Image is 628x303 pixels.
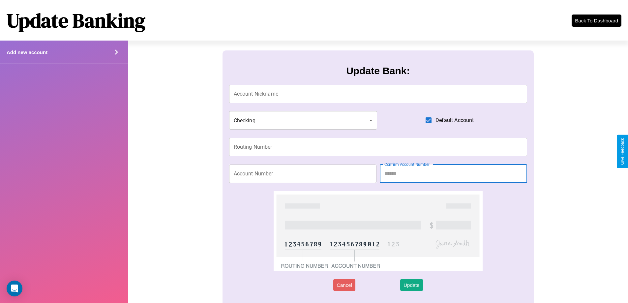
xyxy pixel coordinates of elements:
[572,15,621,27] button: Back To Dashboard
[346,65,410,76] h3: Update Bank:
[274,191,482,271] img: check
[333,279,355,291] button: Cancel
[7,7,145,34] h1: Update Banking
[620,138,625,165] div: Give Feedback
[229,111,377,130] div: Checking
[384,162,430,167] label: Confirm Account Number
[400,279,423,291] button: Update
[435,116,474,124] span: Default Account
[7,281,22,296] div: Open Intercom Messenger
[7,49,47,55] h4: Add new account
